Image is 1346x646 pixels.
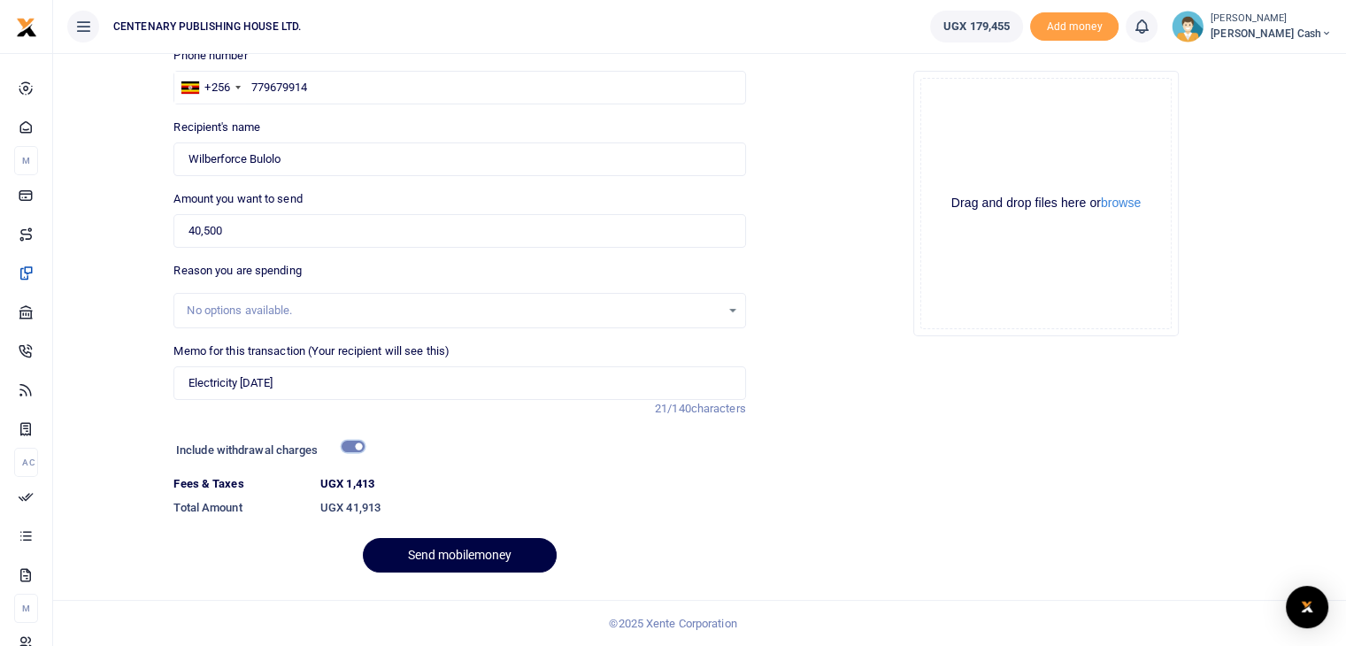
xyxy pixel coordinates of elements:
[173,342,450,360] label: Memo for this transaction (Your recipient will see this)
[16,19,37,33] a: logo-small logo-large logo-large
[1211,12,1332,27] small: [PERSON_NAME]
[655,402,691,415] span: 21/140
[1172,11,1204,42] img: profile-user
[1211,26,1332,42] span: [PERSON_NAME] Cash
[14,146,38,175] li: M
[173,119,260,136] label: Recipient's name
[943,18,1010,35] span: UGX 179,455
[1030,12,1119,42] li: Toup your wallet
[173,501,306,515] h6: Total Amount
[14,448,38,477] li: Ac
[176,443,357,458] h6: Include withdrawal charges
[1030,12,1119,42] span: Add money
[204,79,229,96] div: +256
[1030,19,1119,32] a: Add money
[166,475,313,493] dt: Fees & Taxes
[173,262,301,280] label: Reason you are spending
[320,501,746,515] h6: UGX 41,913
[174,72,245,104] div: Uganda: +256
[1286,586,1328,628] div: Open Intercom Messenger
[363,538,557,573] button: Send mobilemoney
[691,402,746,415] span: characters
[16,17,37,38] img: logo-small
[14,594,38,623] li: M
[173,142,745,176] input: MTN & Airtel numbers are validated
[173,47,247,65] label: Phone number
[921,195,1171,211] div: Drag and drop files here or
[173,71,745,104] input: Enter phone number
[1101,196,1141,209] button: browse
[913,71,1179,336] div: File Uploader
[930,11,1023,42] a: UGX 179,455
[173,366,745,400] input: Enter extra information
[923,11,1030,42] li: Wallet ballance
[173,190,302,208] label: Amount you want to send
[106,19,308,35] span: CENTENARY PUBLISHING HOUSE LTD.
[1172,11,1332,42] a: profile-user [PERSON_NAME] [PERSON_NAME] Cash
[320,475,374,493] label: UGX 1,413
[173,214,745,248] input: UGX
[187,302,719,319] div: No options available.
